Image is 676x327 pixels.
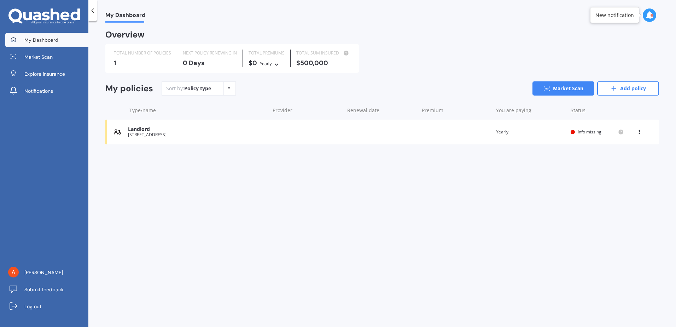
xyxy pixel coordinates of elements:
span: Log out [24,303,41,310]
span: Submit feedback [24,286,64,293]
div: Sort by: [166,85,211,92]
div: TOTAL SUM INSURED [296,50,350,57]
span: My Dashboard [24,36,58,44]
div: Renewal date [347,107,416,114]
div: Yearly [496,128,565,136]
a: Add policy [597,81,659,96]
a: Log out [5,299,88,314]
span: Info missing [578,129,601,135]
div: My policies [105,84,153,94]
span: My Dashboard [105,12,145,21]
div: Overview [105,31,145,38]
div: NEXT POLICY RENEWING IN [183,50,237,57]
a: Submit feedback [5,282,88,297]
div: Provider [273,107,342,114]
a: Explore insurance [5,67,88,81]
a: Market Scan [532,81,594,96]
div: $0 [249,59,285,67]
span: Notifications [24,87,53,94]
div: TOTAL PREMIUMS [249,50,285,57]
div: New notification [595,12,634,19]
span: Explore insurance [24,70,65,78]
div: $500,000 [296,59,350,67]
div: Yearly [260,60,272,67]
img: Landlord [114,128,121,136]
div: Status [571,107,624,114]
a: My Dashboard [5,33,88,47]
img: ACg8ocJu4lvI9TaEOhIsb9TjHHavqer2ds6a-LfePsym_nK0ulUkBQ=s96-c [8,267,19,277]
div: Type/name [129,107,267,114]
span: Market Scan [24,53,53,61]
div: 0 Days [183,59,237,67]
div: 1 [114,59,171,67]
div: Landlord [128,126,266,132]
span: [PERSON_NAME] [24,269,63,276]
div: You are paying [496,107,565,114]
a: Market Scan [5,50,88,64]
a: Notifications [5,84,88,98]
div: [STREET_ADDRESS] [128,132,266,137]
a: [PERSON_NAME] [5,265,88,280]
div: Policy type [184,85,211,92]
div: Premium [422,107,491,114]
div: TOTAL NUMBER OF POLICIES [114,50,171,57]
